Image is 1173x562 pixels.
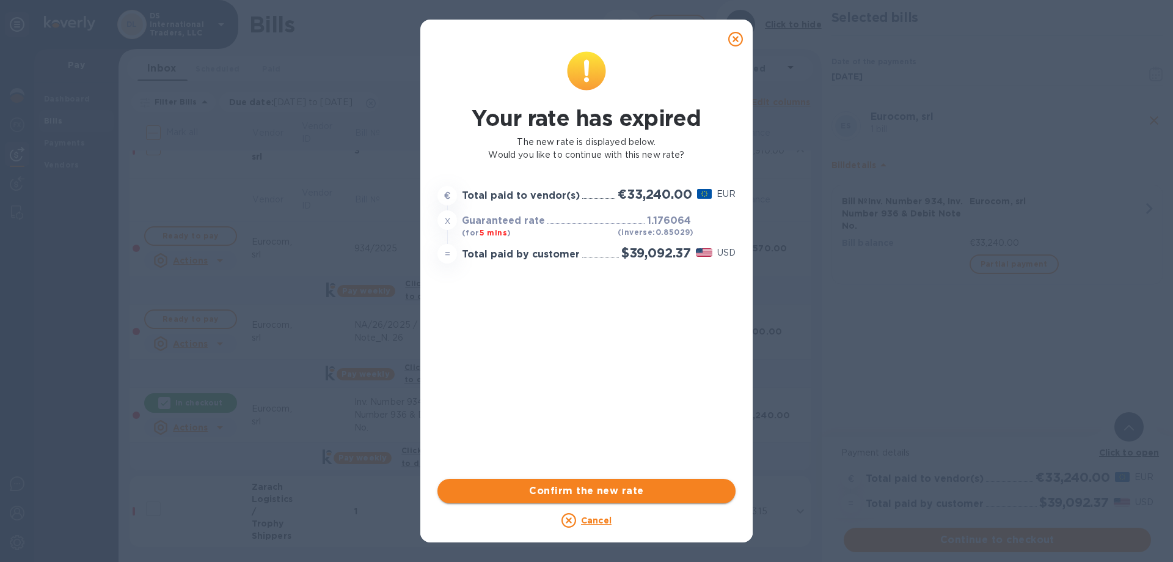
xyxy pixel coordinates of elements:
[618,187,692,202] h2: €33,240.00
[437,479,736,503] button: Confirm the new rate
[437,210,457,230] div: x
[696,248,712,257] img: USD
[444,191,450,201] strong: €
[437,105,736,131] h1: Your rate has expired
[437,136,736,161] p: The new rate is displayed below. Would you like to continue with this new rate?
[462,249,580,261] h3: Total paid by customer
[462,190,580,202] h3: Total paid to vendor(s)
[717,188,736,201] p: EUR
[447,484,726,498] span: Confirm the new rate
[647,215,691,227] h3: 1.176064
[462,228,511,237] b: (for )
[717,246,736,259] p: USD
[581,516,612,525] u: Cancel
[437,244,457,264] div: =
[462,215,545,227] h3: Guaranteed rate
[480,228,507,237] span: 5 mins
[621,245,691,261] h2: $39,092.37
[618,227,694,237] b: (inverse: 0.85029 )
